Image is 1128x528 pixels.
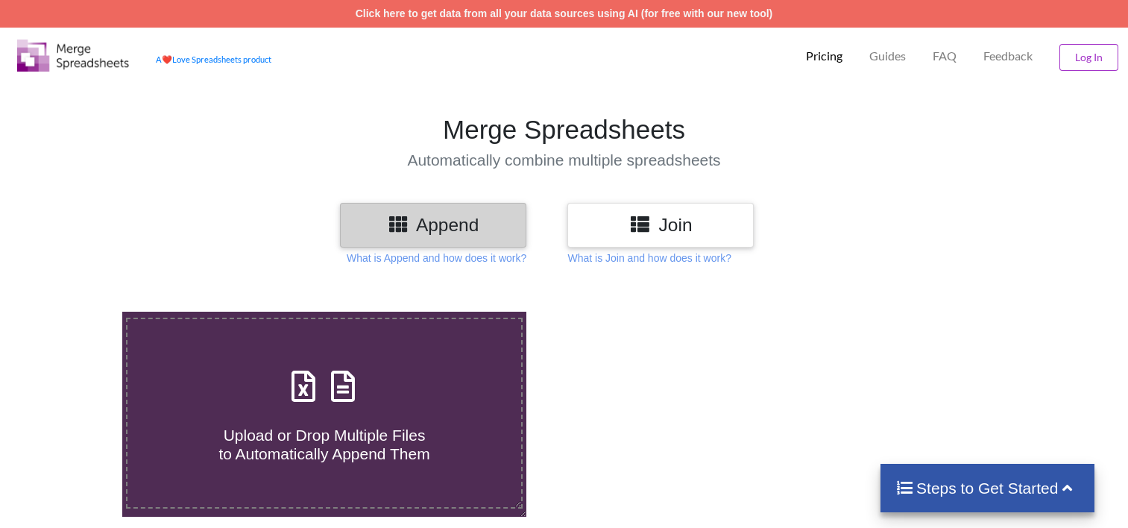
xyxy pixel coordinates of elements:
[567,251,731,265] p: What is Join and how does it work?
[579,214,743,236] h3: Join
[806,48,842,64] p: Pricing
[347,251,526,265] p: What is Append and how does it work?
[162,54,172,64] span: heart
[156,54,271,64] a: AheartLove Spreadsheets product
[17,40,129,72] img: Logo.png
[983,50,1033,62] span: Feedback
[869,48,906,64] p: Guides
[356,7,773,19] a: Click here to get data from all your data sources using AI (for free with our new tool)
[933,48,957,64] p: FAQ
[1059,44,1118,71] button: Log In
[351,214,515,236] h3: Append
[218,427,429,462] span: Upload or Drop Multiple Files to Automatically Append Them
[895,479,1080,497] h4: Steps to Get Started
